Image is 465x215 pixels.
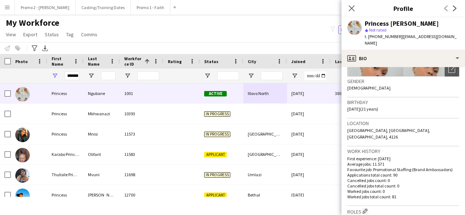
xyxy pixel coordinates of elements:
[137,71,159,80] input: Workforce ID Filter Input
[287,144,331,164] div: [DATE]
[63,30,77,39] a: Tag
[78,30,100,39] a: Comms
[347,167,459,172] p: Favourite job: Promotional Staffing (Brand Ambassadors)
[291,73,298,79] button: Open Filter Menu
[243,144,287,164] div: [GEOGRAPHIC_DATA]
[347,85,391,91] span: [DEMOGRAPHIC_DATA]
[101,71,116,80] input: Last Name Filter Input
[84,83,120,103] div: Ngubane
[120,124,163,144] div: 11573
[341,4,465,13] h3: Profile
[120,165,163,185] div: 11698
[120,185,163,205] div: 12700
[47,83,84,103] div: Princess
[15,87,30,102] img: Princess Ngubane
[47,104,84,124] div: Princess
[47,165,84,185] div: Thulisile Princess
[84,185,120,205] div: [PERSON_NAME]
[287,165,331,185] div: [DATE]
[52,56,70,67] span: First Name
[47,124,84,144] div: Princess
[347,178,459,183] p: Cancelled jobs count: 0
[365,34,457,46] span: | [EMAIL_ADDRESS][DOMAIN_NAME]
[365,20,439,27] div: Princess [PERSON_NAME]
[6,31,16,38] span: View
[23,31,37,38] span: Export
[331,83,374,103] div: 388 days
[120,104,163,124] div: 10393
[347,120,459,127] h3: Location
[369,27,387,33] span: Not rated
[47,185,84,205] div: Princess
[217,71,239,80] input: Status Filter Input
[347,128,430,140] span: [GEOGRAPHIC_DATA], [GEOGRAPHIC_DATA], [GEOGRAPHIC_DATA], 4126
[15,189,30,203] img: Princess Dube
[6,17,59,28] span: My Workforce
[15,128,30,142] img: Princess Mnisi
[347,172,459,178] p: Applications total count: 90
[42,30,62,39] a: Status
[15,59,28,64] span: Photo
[243,165,287,185] div: Umlazi
[81,31,97,38] span: Comms
[76,0,131,15] button: Casting/Training Dates
[347,161,459,167] p: Average jobs: 11.571
[84,144,120,164] div: Olifant
[347,148,459,154] h3: Work history
[243,124,287,144] div: [GEOGRAPHIC_DATA]
[88,73,94,79] button: Open Filter Menu
[204,193,227,198] span: Applicant
[287,83,331,103] div: [DATE]
[65,71,79,80] input: First Name Filter Input
[304,71,326,80] input: Joined Filter Input
[248,73,254,79] button: Open Filter Menu
[52,73,58,79] button: Open Filter Menu
[248,59,256,64] span: City
[15,0,76,15] button: Promo 2 - [PERSON_NAME]
[335,59,351,64] span: Last job
[84,165,120,185] div: Mvuni
[30,44,39,53] app-action-btn: Advanced filters
[445,62,459,77] div: Open photos pop-in
[120,83,163,103] div: 1001
[347,156,459,161] p: First experience: [DATE]
[204,111,230,117] span: In progress
[347,106,378,112] span: [DATE] (21 years)
[45,31,59,38] span: Status
[124,56,142,67] span: Workforce ID
[347,99,459,106] h3: Birthday
[3,30,19,39] a: View
[347,207,459,215] h3: Roles
[15,148,30,162] img: Karabo Princess Olifant
[84,124,120,144] div: Mnisi
[120,144,163,164] div: 11583
[41,44,49,53] app-action-btn: Export XLSX
[243,185,287,205] div: Bethal
[291,59,306,64] span: Joined
[47,144,84,164] div: Karabo Princess
[124,73,131,79] button: Open Filter Menu
[338,25,377,34] button: Everyone11,352
[15,168,30,183] img: Thulisile Princess Mvuni
[20,30,40,39] a: Export
[341,50,465,67] div: Bio
[168,59,182,64] span: Rating
[131,0,170,15] button: Promo 1 - Faith
[287,124,331,144] div: [DATE]
[287,104,331,124] div: [DATE]
[66,31,74,38] span: Tag
[88,56,107,67] span: Last Name
[204,172,230,178] span: In progress
[204,132,230,137] span: In progress
[347,183,459,189] p: Cancelled jobs total count: 0
[365,34,403,39] span: t. [PHONE_NUMBER]
[204,152,227,157] span: Applicant
[287,185,331,205] div: [DATE]
[204,91,227,96] span: Active
[347,189,459,194] p: Worked jobs count: 0
[84,104,120,124] div: Mkhwanazi
[347,78,459,84] h3: Gender
[261,71,283,80] input: City Filter Input
[243,83,287,103] div: Illovo North
[347,194,459,199] p: Worked jobs total count: 81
